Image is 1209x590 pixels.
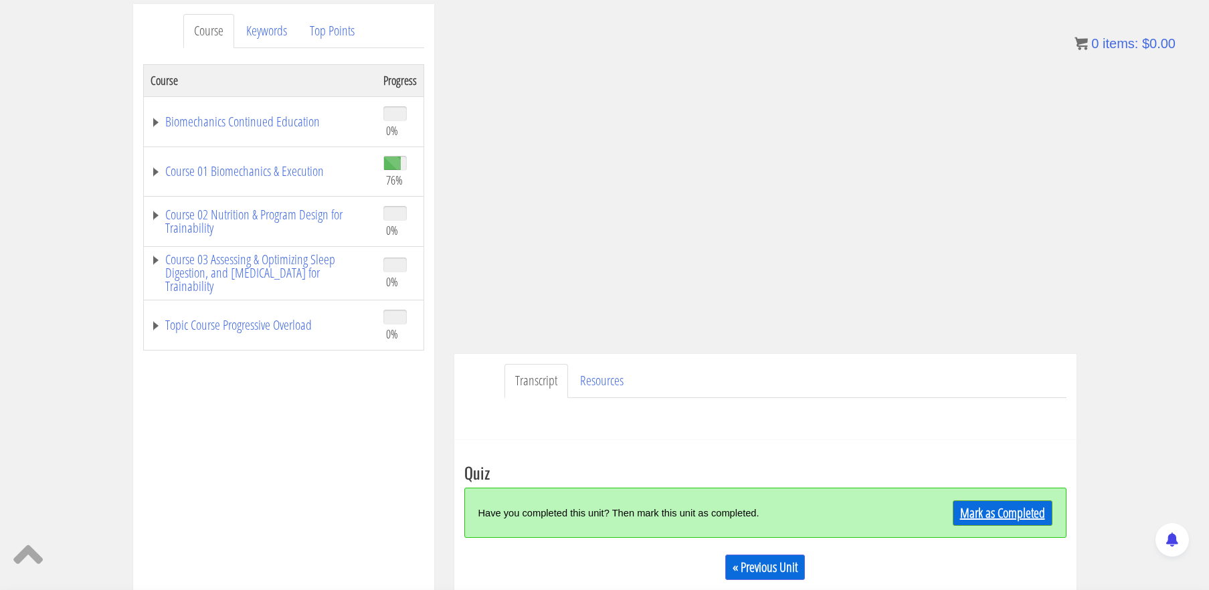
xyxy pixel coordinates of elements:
[1075,36,1176,51] a: 0 items: $0.00
[151,208,370,235] a: Course 02 Nutrition & Program Design for Trainability
[1142,36,1176,51] bdi: 0.00
[386,326,398,341] span: 0%
[1091,36,1099,51] span: 0
[236,14,298,48] a: Keywords
[953,500,1052,526] a: Mark as Completed
[386,123,398,138] span: 0%
[478,498,902,527] div: Have you completed this unit? Then mark this unit as completed.
[299,14,365,48] a: Top Points
[504,364,568,398] a: Transcript
[151,318,370,332] a: Topic Course Progressive Overload
[151,253,370,293] a: Course 03 Assessing & Optimizing Sleep Digestion, and [MEDICAL_DATA] for Trainability
[377,64,424,96] th: Progress
[464,464,1066,481] h3: Quiz
[151,115,370,128] a: Biomechanics Continued Education
[1103,36,1138,51] span: items:
[151,165,370,178] a: Course 01 Biomechanics & Execution
[1075,37,1088,50] img: icon11.png
[386,173,403,187] span: 76%
[725,555,805,580] a: « Previous Unit
[569,364,634,398] a: Resources
[183,14,234,48] a: Course
[386,223,398,237] span: 0%
[386,274,398,289] span: 0%
[1142,36,1149,51] span: $
[143,64,377,96] th: Course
